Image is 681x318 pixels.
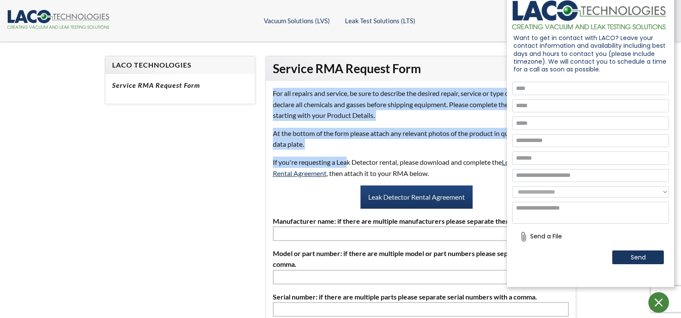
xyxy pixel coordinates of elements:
[273,128,561,150] p: At the bottom of the form please attach any relevant photos of the product in question including ...
[345,17,415,25] a: Leak Test Solutions (LTS)
[273,248,569,270] label: Model or part number: if there are multiple model or part numbers please separate them with a comma.
[273,61,569,77] h2: Service RMA Request Form
[273,291,569,303] label: Serial number: if there are multiple parts please separate serial numbers with a comma.
[360,185,473,209] a: Leak Detector Rental Agreement
[273,157,561,179] p: If you're requesting a Leak Detector rental, please download and complete the , then attach it to...
[112,61,248,70] h4: LACO Technologies
[273,158,544,177] a: Leak Detector Rental Agreement
[264,17,330,25] a: Vacuum Solutions (LVS)
[507,31,674,76] div: Want to get in contact with LACO? Leave your contact information and availability including best ...
[612,250,664,264] button: Send
[273,216,569,227] label: Manufacturer name: if there are multiple manufacturers please separate them with a comma.
[112,81,248,90] h5: Service RMA Request Form
[512,0,666,29] img: logo
[273,88,561,121] p: For all repairs and service, be sure to describe the desired repair, service or type of return, a...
